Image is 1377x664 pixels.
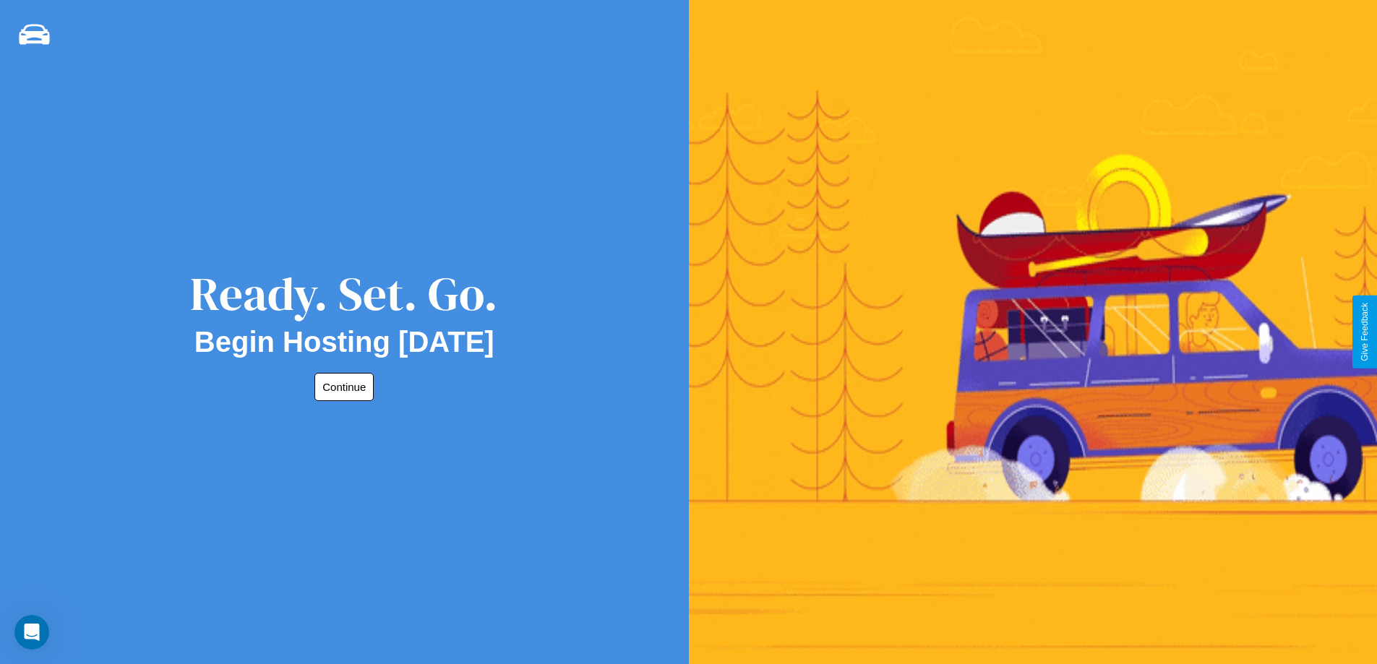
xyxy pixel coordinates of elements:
h2: Begin Hosting [DATE] [194,326,494,358]
div: Give Feedback [1360,303,1370,361]
button: Continue [314,373,374,401]
iframe: Intercom live chat [14,615,49,650]
div: Ready. Set. Go. [190,262,498,326]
